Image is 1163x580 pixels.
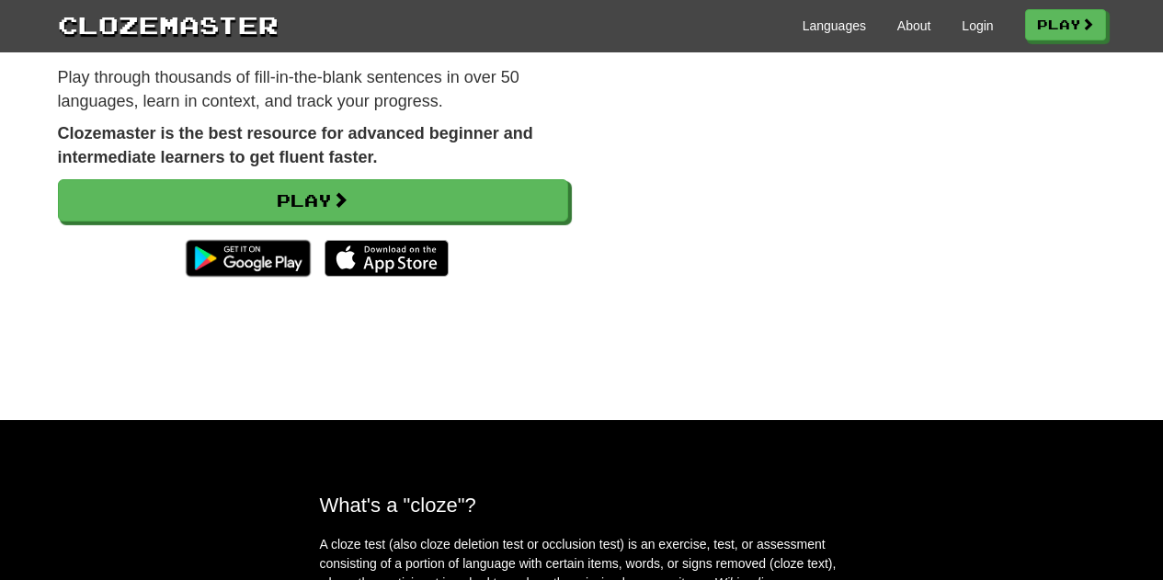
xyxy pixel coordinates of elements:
[58,124,533,166] strong: Clozemaster is the best resource for advanced beginner and intermediate learners to get fluent fa...
[897,17,931,35] a: About
[177,231,319,286] img: Get it on Google Play
[320,494,844,517] h2: What's a "cloze"?
[803,17,866,35] a: Languages
[325,240,449,277] img: Download_on_the_App_Store_Badge_US-UK_135x40-25178aeef6eb6b83b96f5f2d004eda3bffbb37122de64afbaef7...
[962,17,993,35] a: Login
[58,7,279,41] a: Clozemaster
[1025,9,1106,40] a: Play
[58,179,568,222] a: Play
[58,66,568,113] p: Play through thousands of fill-in-the-blank sentences in over 50 languages, learn in context, and...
